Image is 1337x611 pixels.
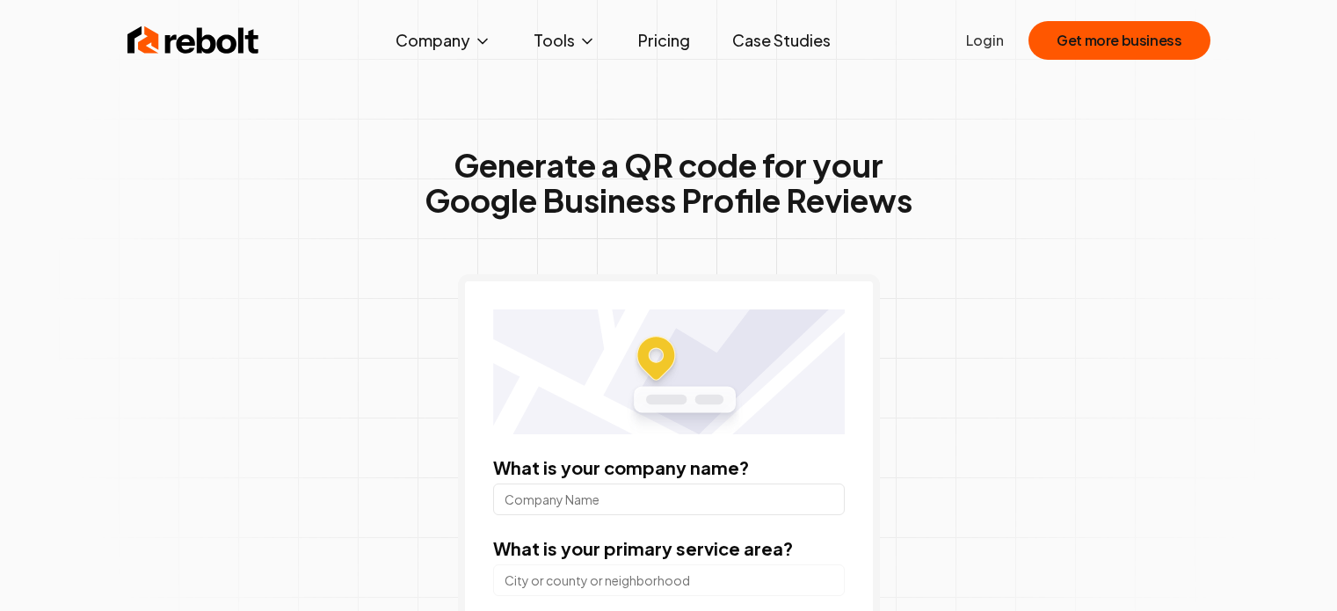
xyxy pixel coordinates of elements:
[966,30,1004,51] a: Login
[493,537,793,559] label: What is your primary service area?
[520,23,610,58] button: Tools
[127,23,259,58] img: Rebolt Logo
[493,484,845,515] input: Company Name
[624,23,704,58] a: Pricing
[718,23,845,58] a: Case Studies
[1028,21,1210,60] button: Get more business
[493,564,845,596] input: City or county or neighborhood
[493,309,845,434] img: Location map
[493,456,749,478] label: What is your company name?
[381,23,505,58] button: Company
[425,148,912,218] h1: Generate a QR code for your Google Business Profile Reviews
